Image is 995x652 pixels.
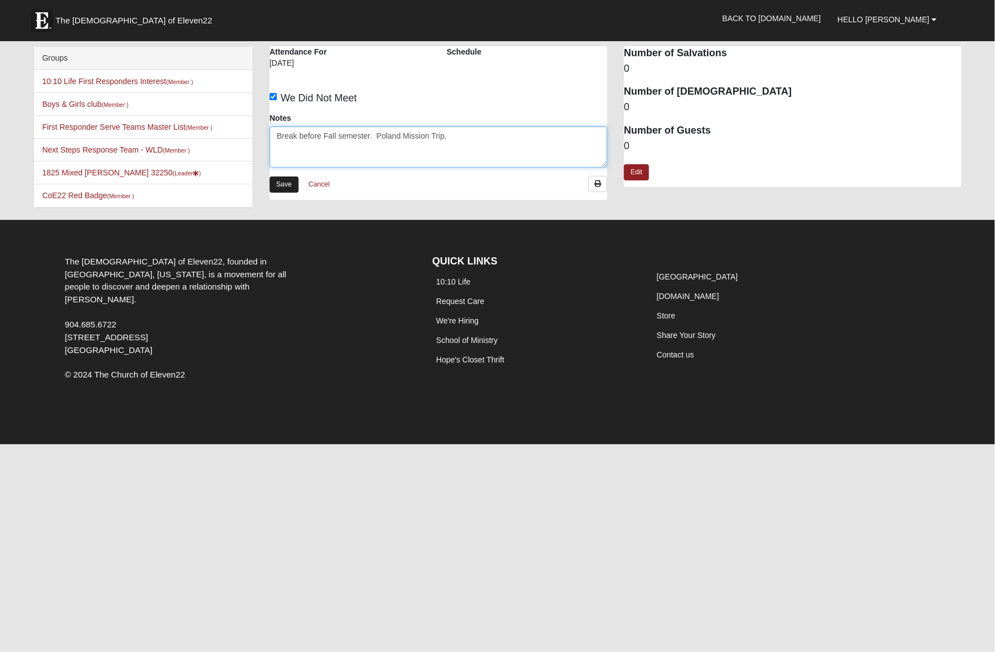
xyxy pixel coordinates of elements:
small: (Member ) [107,193,134,199]
a: 10:10 Life First Responders Interest(Member ) [42,77,193,86]
dd: 0 [624,62,962,76]
label: Schedule [447,46,481,57]
a: Cancel [301,176,337,193]
a: School of Ministry [436,336,497,345]
dt: Number of Guests [624,124,962,138]
a: Boys & Girls club(Member ) [42,100,129,109]
small: (Member ) [101,101,128,108]
a: Contact us [657,350,694,359]
a: Save [270,177,299,193]
a: Store [657,311,675,320]
a: 10:10 Life [436,277,471,286]
a: Hello [PERSON_NAME] [830,6,945,33]
div: [DATE] [270,57,342,76]
a: [DOMAIN_NAME] [657,292,719,301]
label: Notes [270,112,291,124]
h4: QUICK LINKS [432,256,636,268]
span: [GEOGRAPHIC_DATA] [65,345,152,355]
a: Back to [DOMAIN_NAME] [714,4,830,32]
a: Share Your Story [657,331,716,340]
a: Web cache enabled [246,637,252,649]
a: Request Care [436,297,484,306]
span: © 2024 The Church of Eleven22 [65,370,185,379]
span: We Did Not Meet [281,92,357,104]
span: Hello [PERSON_NAME] [838,15,930,24]
small: (Member ) [163,147,190,154]
a: Print Attendance Roster [588,176,607,192]
a: Page Load Time: 0.68s [11,640,79,648]
a: [GEOGRAPHIC_DATA] [657,272,738,281]
dt: Number of Salvations [624,46,962,61]
span: The [DEMOGRAPHIC_DATA] of Eleven22 [56,15,212,26]
div: The [DEMOGRAPHIC_DATA] of Eleven22, founded in [GEOGRAPHIC_DATA], [US_STATE], is a movement for a... [56,256,301,357]
a: Hope's Closet Thrift [436,355,504,364]
a: 1825 Mixed [PERSON_NAME] 32250(Leader) [42,168,201,177]
span: ViewState Size: 18 KB [91,639,164,649]
a: CoE22 Red Badge(Member ) [42,191,134,200]
a: First Responder Serve Teams Master List(Member ) [42,122,213,131]
small: (Member ) [166,79,193,85]
a: Next Steps Response Team - WLD(Member ) [42,145,190,154]
label: Attendance For [270,46,327,57]
a: The [DEMOGRAPHIC_DATA] of Eleven22 [25,4,248,32]
dd: 0 [624,100,962,115]
a: We're Hiring [436,316,479,325]
img: Eleven22 logo [31,9,53,32]
input: We Did Not Meet [270,93,277,100]
a: Page Properties (Alt+P) [968,633,988,649]
dt: Number of [DEMOGRAPHIC_DATA] [624,85,962,99]
small: (Member ) [186,124,212,131]
a: Edit [624,164,649,180]
div: Groups [34,47,252,70]
small: (Leader ) [173,170,201,177]
dd: 0 [624,139,962,154]
span: HTML Size: 106 KB [173,639,238,649]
